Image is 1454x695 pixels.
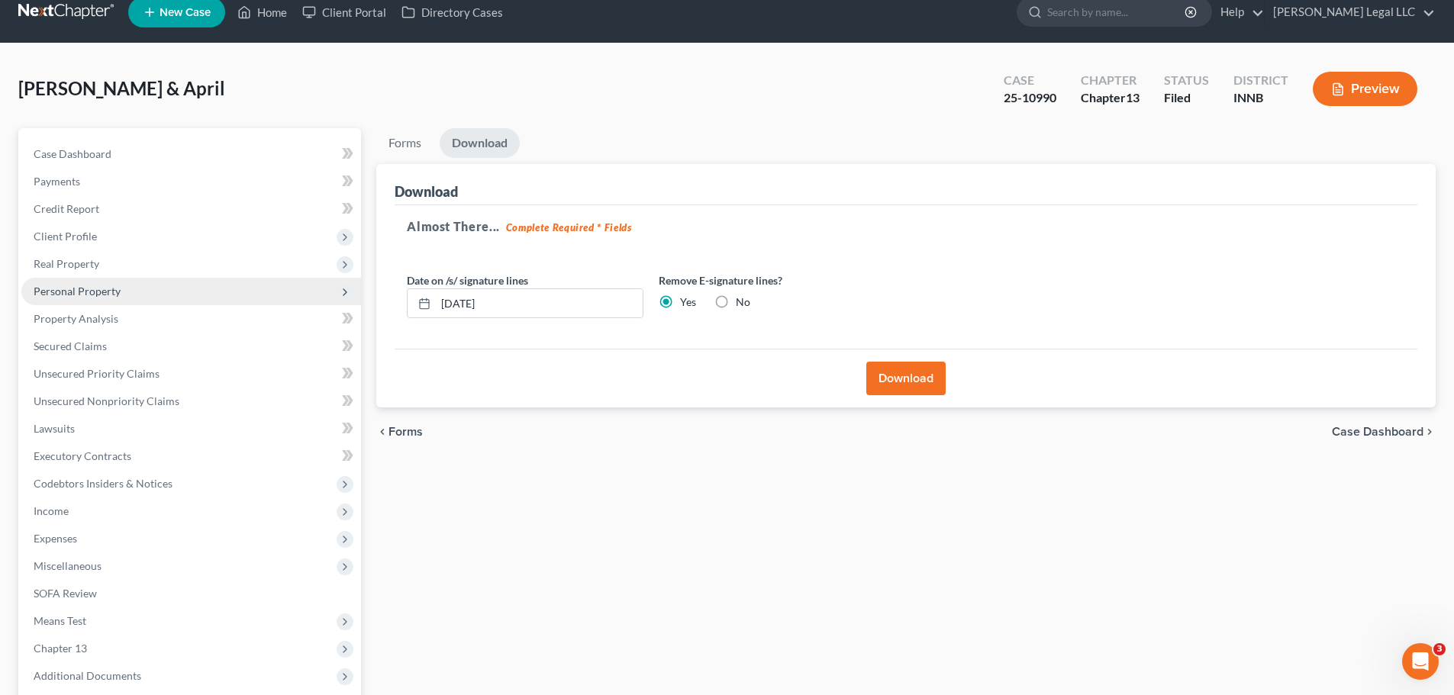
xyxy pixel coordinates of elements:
[160,7,211,18] span: New Case
[21,333,361,360] a: Secured Claims
[1164,89,1209,107] div: Filed
[407,272,528,288] label: Date on /s/ signature lines
[21,442,361,470] a: Executory Contracts
[1402,643,1439,680] iframe: Intercom live chat
[866,362,946,395] button: Download
[34,614,86,627] span: Means Test
[1423,426,1436,438] i: chevron_right
[18,77,225,99] span: [PERSON_NAME] & April
[1004,72,1056,89] div: Case
[1332,426,1423,438] span: Case Dashboard
[34,257,99,270] span: Real Property
[34,339,107,352] span: Secured Claims
[34,559,102,572] span: Miscellaneous
[34,642,87,655] span: Chapter 13
[34,202,99,215] span: Credit Report
[34,477,172,490] span: Codebtors Insiders & Notices
[1332,426,1436,438] a: Case Dashboard chevron_right
[34,285,121,298] span: Personal Property
[407,217,1405,236] h5: Almost There...
[376,426,388,438] i: chevron_left
[21,580,361,607] a: SOFA Review
[34,367,160,380] span: Unsecured Priority Claims
[1164,72,1209,89] div: Status
[736,294,750,310] label: No
[34,504,69,517] span: Income
[21,388,361,415] a: Unsecured Nonpriority Claims
[388,426,423,438] span: Forms
[34,669,141,682] span: Additional Documents
[21,140,361,168] a: Case Dashboard
[376,128,434,158] a: Forms
[21,360,361,388] a: Unsecured Priority Claims
[395,182,458,201] div: Download
[21,195,361,223] a: Credit Report
[440,128,520,158] a: Download
[506,221,632,233] strong: Complete Required * Fields
[659,272,895,288] label: Remove E-signature lines?
[21,168,361,195] a: Payments
[34,532,77,545] span: Expenses
[34,422,75,435] span: Lawsuits
[376,426,443,438] button: chevron_left Forms
[1233,72,1288,89] div: District
[34,230,97,243] span: Client Profile
[1126,90,1140,105] span: 13
[1313,72,1417,106] button: Preview
[21,305,361,333] a: Property Analysis
[1081,72,1140,89] div: Chapter
[34,312,118,325] span: Property Analysis
[34,394,179,407] span: Unsecured Nonpriority Claims
[680,294,696,310] label: Yes
[34,449,131,462] span: Executory Contracts
[21,415,361,442] a: Lawsuits
[1233,89,1288,107] div: INNB
[436,289,643,318] input: MM/DD/YYYY
[34,175,80,188] span: Payments
[1004,89,1056,107] div: 25-10990
[34,147,111,160] span: Case Dashboard
[1433,643,1446,655] span: 3
[34,587,97,600] span: SOFA Review
[1081,89,1140,107] div: Chapter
